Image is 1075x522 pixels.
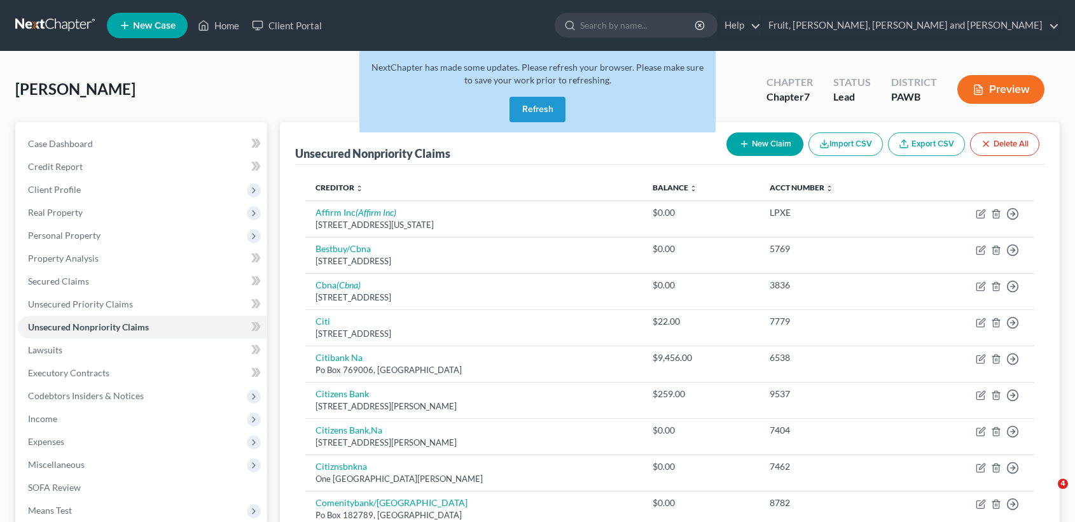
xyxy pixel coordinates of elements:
a: Citizens Bank,Na [316,425,382,435]
div: Status [833,75,871,90]
div: Chapter [766,90,813,104]
a: Comenitybank/[GEOGRAPHIC_DATA] [316,497,468,508]
a: Help [718,14,761,37]
a: Client Portal [246,14,328,37]
a: Case Dashboard [18,132,267,155]
div: [STREET_ADDRESS] [316,328,633,340]
span: [PERSON_NAME] [15,80,135,98]
span: Client Profile [28,184,81,195]
input: Search by name... [580,13,697,37]
iframe: Intercom live chat [1032,479,1062,509]
a: Acct Number unfold_more [770,183,833,192]
a: Credit Report [18,155,267,178]
a: Citizens Bank [316,388,369,399]
div: Unsecured Nonpriority Claims [295,146,450,161]
a: Cbna(Cbna) [316,279,361,290]
div: [STREET_ADDRESS] [316,292,633,304]
div: $0.00 [653,279,749,292]
span: SOFA Review [28,482,81,493]
a: Citi [316,316,330,327]
a: Export CSV [888,132,965,156]
div: $0.00 [653,243,749,255]
div: Lead [833,90,871,104]
a: Citiznsbnkna [316,461,367,472]
div: 8782 [770,497,901,509]
span: Means Test [28,505,72,516]
span: Executory Contracts [28,367,109,378]
i: unfold_more [356,185,363,192]
a: Creditor unfold_more [316,183,363,192]
a: SOFA Review [18,476,267,499]
i: (Affirm Inc) [356,207,396,218]
i: (Cbna) [336,279,361,290]
a: Lawsuits [18,339,267,362]
div: $22.00 [653,315,749,328]
a: Unsecured Nonpriority Claims [18,316,267,339]
div: [STREET_ADDRESS][PERSON_NAME] [316,400,633,413]
span: NextChapter has made some updates. Please refresh your browser. Please make sure to save your wor... [371,62,704,85]
div: LPXE [770,206,901,219]
i: unfold_more [826,185,833,192]
span: Codebtors Insiders & Notices [28,390,144,401]
span: Personal Property [28,230,101,241]
span: Lawsuits [28,344,62,355]
div: District [891,75,937,90]
a: Affirm Inc(Affirm Inc) [316,207,396,218]
span: 4 [1058,479,1068,489]
span: Income [28,413,57,424]
div: Po Box 182789, [GEOGRAPHIC_DATA] [316,509,633,521]
span: New Case [133,21,176,31]
a: Balance unfold_more [653,183,697,192]
button: New Claim [726,132,803,156]
div: 6538 [770,351,901,364]
span: Expenses [28,436,64,447]
a: Property Analysis [18,247,267,270]
div: $0.00 [653,460,749,473]
a: Unsecured Priority Claims [18,293,267,316]
a: Secured Claims [18,270,267,293]
div: 9537 [770,388,901,400]
span: Credit Report [28,161,83,172]
div: $0.00 [653,497,749,509]
i: unfold_more [690,185,697,192]
div: $9,456.00 [653,351,749,364]
span: Secured Claims [28,276,89,286]
span: 7 [804,90,810,102]
a: Bestbuy/Cbna [316,243,371,254]
a: Home [191,14,246,37]
div: 5769 [770,243,901,255]
div: One [GEOGRAPHIC_DATA][PERSON_NAME] [316,473,633,485]
button: Delete All [970,132,1039,156]
div: 7404 [770,424,901,437]
span: Property Analysis [28,253,99,264]
div: $259.00 [653,388,749,400]
div: 3836 [770,279,901,292]
div: $0.00 [653,424,749,437]
div: 7779 [770,315,901,328]
div: $0.00 [653,206,749,219]
div: [STREET_ADDRESS][PERSON_NAME] [316,437,633,449]
div: Chapter [766,75,813,90]
button: Refresh [510,97,565,122]
span: Unsecured Priority Claims [28,299,133,309]
a: Fruit, [PERSON_NAME], [PERSON_NAME] and [PERSON_NAME] [762,14,1059,37]
span: Unsecured Nonpriority Claims [28,321,149,332]
a: Citibank Na [316,352,363,363]
span: Case Dashboard [28,138,93,149]
button: Preview [957,75,1044,104]
div: Po Box 769006, [GEOGRAPHIC_DATA] [316,364,633,376]
div: [STREET_ADDRESS][US_STATE] [316,219,633,231]
span: Miscellaneous [28,459,85,470]
a: Executory Contracts [18,362,267,384]
span: Real Property [28,207,83,218]
button: Import CSV [808,132,883,156]
div: [STREET_ADDRESS] [316,255,633,267]
div: PAWB [891,90,937,104]
div: 7462 [770,460,901,473]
